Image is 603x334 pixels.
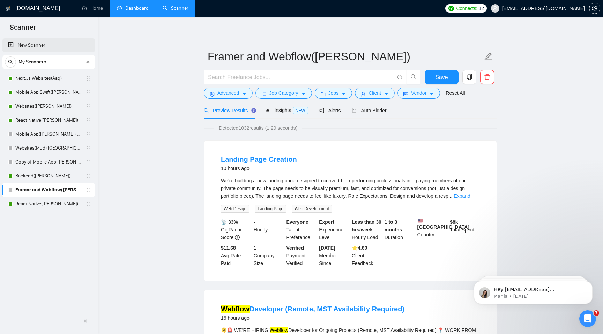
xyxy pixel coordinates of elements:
[219,218,252,241] div: GigRadar Score
[86,159,91,165] span: holder
[411,89,426,97] span: Vendor
[481,74,494,80] span: delete
[2,38,95,52] li: New Scanner
[321,91,326,97] span: folder
[265,108,270,113] span: area-chart
[18,55,46,69] span: My Scanners
[8,38,89,52] a: New Scanner
[86,104,91,109] span: holder
[210,91,215,97] span: setting
[385,219,402,233] b: 1 to 3 months
[15,127,82,141] a: Mobile App([PERSON_NAME])[GEOGRAPHIC_DATA]
[350,218,383,241] div: Hourly Load
[15,113,82,127] a: React Native([PERSON_NAME])
[204,108,254,113] span: Preview Results
[417,218,470,230] b: [GEOGRAPHIC_DATA]
[269,89,298,97] span: Job Category
[425,70,459,84] button: Save
[301,91,306,97] span: caret-down
[479,5,484,12] span: 12
[318,244,350,267] div: Member Since
[286,245,304,251] b: Verified
[318,218,350,241] div: Experience Level
[407,74,420,80] span: search
[235,235,240,240] span: info-circle
[352,245,367,251] b: ⭐️ 4.60
[456,5,477,12] span: Connects:
[208,73,394,82] input: Search Freelance Jobs...
[221,314,404,322] div: 16 hours ago
[407,70,420,84] button: search
[319,108,341,113] span: Alerts
[221,177,480,200] div: We’re building a new landing page designed to convert high-performing professionals into paying m...
[86,131,91,137] span: holder
[435,73,448,82] span: Save
[383,218,416,241] div: Duration
[429,91,434,97] span: caret-down
[15,169,82,183] a: Backend([PERSON_NAME])
[15,99,82,113] a: Websites([PERSON_NAME])
[285,218,318,241] div: Talent Preference
[251,107,257,114] div: Tooltip anchor
[86,187,91,193] span: holder
[217,89,239,97] span: Advanced
[255,205,286,213] span: Landing Page
[208,48,483,65] input: Scanner name...
[242,91,247,97] span: caret-down
[315,88,352,99] button: folderJobscaret-down
[292,205,332,213] span: Web Development
[480,70,494,84] button: delete
[219,244,252,267] div: Avg Rate Paid
[450,219,458,225] b: $ 8k
[163,5,188,11] a: searchScanner
[463,266,603,315] iframe: Intercom notifications message
[416,218,449,241] div: Country
[293,107,308,114] span: NEW
[82,5,103,11] a: homeHome
[403,91,408,97] span: idcard
[397,75,402,79] span: info-circle
[368,89,381,97] span: Client
[214,124,302,132] span: Detected 1032 results (1.29 seconds)
[4,22,42,37] span: Scanner
[352,219,381,233] b: Less than 30 hrs/week
[221,305,250,313] mark: Webflow
[221,219,238,225] b: 📡 33%
[270,327,288,333] mark: Webflow
[589,3,600,14] button: setting
[221,155,297,163] a: Landing Page Creation
[286,219,308,225] b: Everyone
[448,218,481,241] div: Total Spent
[15,85,82,99] a: Mobile App Swift([PERSON_NAME])
[261,91,266,97] span: bars
[589,6,600,11] a: setting
[86,201,91,207] span: holder
[204,108,209,113] span: search
[15,71,82,85] a: Next.Js Websites(Aaq)
[446,89,465,97] a: Reset All
[221,205,249,213] span: Web Design
[384,91,389,97] span: caret-down
[5,56,16,68] button: search
[86,76,91,81] span: holder
[117,5,149,11] a: dashboardDashboard
[83,318,90,325] span: double-left
[254,219,255,225] b: -
[86,90,91,95] span: holder
[454,193,470,199] a: Expand
[448,193,453,199] span: ...
[252,244,285,267] div: Company Size
[397,88,440,99] button: idcardVendorcaret-down
[589,6,600,11] span: setting
[255,88,312,99] button: barsJob Categorycaret-down
[285,244,318,267] div: Payment Verified
[448,6,454,11] img: upwork-logo.png
[221,305,404,313] a: WebflowDeveloper (Remote, MST Availability Required)
[254,245,256,251] b: 1
[221,164,297,173] div: 10 hours ago
[221,245,236,251] b: $11.68
[493,6,498,11] span: user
